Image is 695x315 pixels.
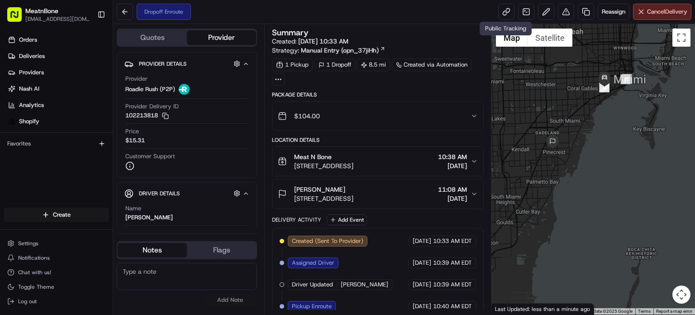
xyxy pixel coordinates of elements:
[599,82,609,92] div: 4
[125,213,173,222] div: [PERSON_NAME]
[41,95,124,102] div: We're available if you need us!
[24,58,149,68] input: Clear
[19,52,45,60] span: Deliveries
[341,281,388,289] span: [PERSON_NAME]
[438,194,467,203] span: [DATE]
[4,281,109,293] button: Toggle Theme
[28,140,96,147] span: Wisdom [PERSON_NAME]
[494,303,524,315] a: Open this area in Google Maps (opens a new window)
[672,286,690,304] button: Map camera controls
[433,281,472,289] span: 10:39 AM EDT
[76,203,84,210] div: 💻
[19,36,37,44] span: Orders
[187,243,256,257] button: Flags
[413,259,431,267] span: [DATE]
[125,75,148,83] span: Provider
[272,179,483,208] button: [PERSON_NAME][STREET_ADDRESS]11:08 AM[DATE]
[301,46,386,55] a: Manual Entry (opn_37jiHh)
[4,252,109,264] button: Notifications
[433,259,472,267] span: 10:39 AM EDT
[438,161,467,170] span: [DATE]
[41,86,148,95] div: Start new chat
[73,199,149,215] a: 💻API Documentation
[413,302,431,310] span: [DATE]
[272,29,309,37] h3: Summary
[4,98,113,112] a: Analytics
[98,165,101,172] span: •
[5,199,73,215] a: 📗Knowledge Base
[19,68,44,77] span: Providers
[125,152,175,160] span: Customer Support
[4,49,113,63] a: Deliveries
[494,303,524,315] img: Google
[9,36,165,50] p: Welcome 👋
[98,140,101,147] span: •
[154,89,165,100] button: Start new chat
[4,136,109,151] div: Favorites
[103,140,122,147] span: [DATE]
[294,152,332,161] span: Meat N Bone
[124,186,249,201] button: Driver Details
[4,82,113,96] a: Nash AI
[90,224,109,231] span: Pylon
[528,29,572,47] button: Show satellite imagery
[392,58,471,71] a: Created via Automation
[294,194,353,203] span: [STREET_ADDRESS]
[18,283,54,291] span: Toggle Theme
[294,185,345,194] span: [PERSON_NAME]
[53,211,71,219] span: Create
[272,46,386,55] div: Strategy:
[4,114,113,129] a: Shopify
[4,4,94,25] button: MeatnBone[EMAIL_ADDRESS][DOMAIN_NAME]
[9,156,24,174] img: Wisdom Oko
[118,30,187,45] button: Quotes
[25,15,90,23] button: [EMAIL_ADDRESS][DOMAIN_NAME]
[272,58,313,71] div: 1 Pickup
[18,254,50,262] span: Notifications
[357,58,390,71] div: 8.5 mi
[413,237,431,245] span: [DATE]
[272,136,484,144] div: Location Details
[438,152,467,161] span: 10:38 AM
[496,29,528,47] button: Show street map
[647,8,687,16] span: Cancel Delivery
[602,8,625,16] span: Reassign
[672,29,690,47] button: Toggle fullscreen view
[9,117,61,125] div: Past conversations
[118,243,187,257] button: Notes
[18,240,38,247] span: Settings
[294,111,320,121] span: $104.00
[19,101,44,109] span: Analytics
[179,84,190,95] img: roadie-logo-v2.jpg
[125,204,141,213] span: Name
[491,303,594,315] div: Last Updated: less than a minute ago
[4,65,113,80] a: Providers
[19,117,39,126] span: Shopify
[327,214,367,225] button: Add Event
[433,237,472,245] span: 10:33 AM EDT
[294,161,353,170] span: [STREET_ADDRESS]
[4,295,109,308] button: Log out
[139,190,180,197] span: Driver Details
[86,202,145,211] span: API Documentation
[272,37,348,46] span: Created:
[19,85,39,93] span: Nash AI
[301,46,379,55] span: Manual Entry (opn_37jiHh)
[4,208,109,222] button: Create
[314,58,355,71] div: 1 Dropoff
[18,165,25,172] img: 1736555255976-a54dd68f-1ca7-489b-9aae-adbdc363a1c4
[4,237,109,250] button: Settings
[25,6,58,15] button: MeatnBone
[4,33,113,47] a: Orders
[9,9,27,27] img: Nash
[633,4,691,20] button: CancelDelivery
[600,82,609,92] div: 5
[272,147,483,176] button: Meat N Bone[STREET_ADDRESS]10:38 AM[DATE]
[413,281,431,289] span: [DATE]
[18,141,25,148] img: 1736555255976-a54dd68f-1ca7-489b-9aae-adbdc363a1c4
[139,60,186,68] span: Provider Details
[298,37,348,45] span: [DATE] 10:33 AM
[28,165,96,172] span: Wisdom [PERSON_NAME]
